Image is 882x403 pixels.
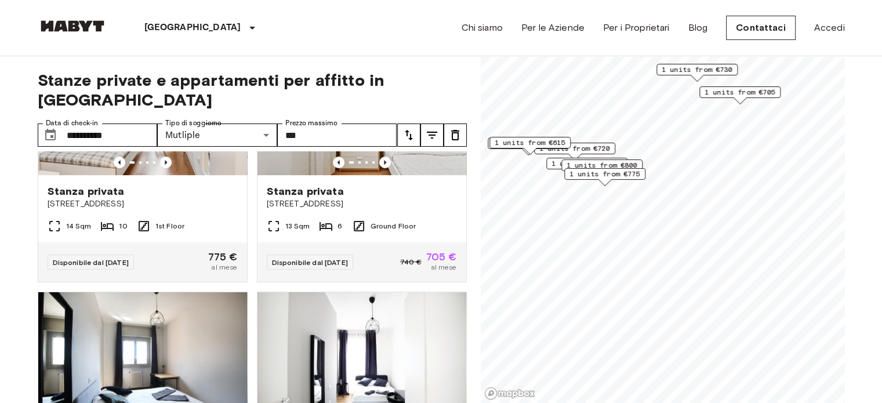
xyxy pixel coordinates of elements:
div: Map marker [489,137,571,155]
span: 1 units from €730 [662,64,732,75]
img: Habyt [38,20,107,32]
span: 1 units from €720 [539,143,610,154]
label: Prezzo massimo [285,118,337,128]
button: Previous image [114,157,125,168]
button: tune [444,124,467,147]
span: 13 Sqm [285,221,310,231]
button: Choose date, selected date is 20 Sep 2025 [39,124,62,147]
a: Accedi [814,21,845,35]
button: tune [397,124,420,147]
span: 1 units from €705 [551,158,622,169]
a: Per i Proprietari [603,21,670,35]
a: Blog [688,21,707,35]
label: Tipo di soggiorno [165,118,222,128]
div: Map marker [546,158,627,176]
div: Map marker [564,168,645,186]
span: 1 units from €615 [495,137,565,148]
span: 705 € [426,252,457,262]
div: Map marker [561,159,643,177]
span: [STREET_ADDRESS] [267,198,457,210]
span: [STREET_ADDRESS] [48,198,238,210]
p: [GEOGRAPHIC_DATA] [144,21,241,35]
span: 1 units from €705 [705,87,775,97]
button: Previous image [333,157,344,168]
span: Ground Floor [371,221,416,231]
span: 1 units from €775 [569,169,640,179]
a: Contattaci [726,16,796,40]
a: Marketing picture of unit IT-14-037-001-06HPrevious imagePrevious imageStanza privata[STREET_ADDR... [257,35,467,282]
span: 6 [337,221,342,231]
span: 14 Sqm [66,221,92,231]
span: 10 [119,221,127,231]
a: Mapbox logo [484,387,535,400]
a: Marketing picture of unit IT-14-035-002-09HPrevious imagePrevious imageStanza privata[STREET_ADDR... [38,35,248,282]
span: 740 € [400,257,422,267]
span: 1st Floor [155,221,184,231]
label: Data di check-in [46,118,98,128]
span: Stanza privata [267,184,344,198]
button: Previous image [160,157,172,168]
span: Disponibile dal [DATE] [53,258,129,267]
div: Map marker [699,86,781,104]
button: Previous image [379,157,391,168]
div: Map marker [488,137,569,155]
div: Map marker [534,143,615,161]
span: al mese [430,262,456,273]
span: Stanze private e appartamenti per affitto in [GEOGRAPHIC_DATA] [38,70,467,110]
span: Disponibile dal [DATE] [272,258,348,267]
span: Stanza privata [48,184,125,198]
div: Map marker [656,64,738,82]
div: Mutliple [157,124,277,147]
span: al mese [211,262,237,273]
span: 1 units from €800 [567,160,637,170]
a: Chi siamo [461,21,502,35]
button: tune [420,124,444,147]
a: Per le Aziende [521,21,585,35]
span: 775 € [208,252,238,262]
